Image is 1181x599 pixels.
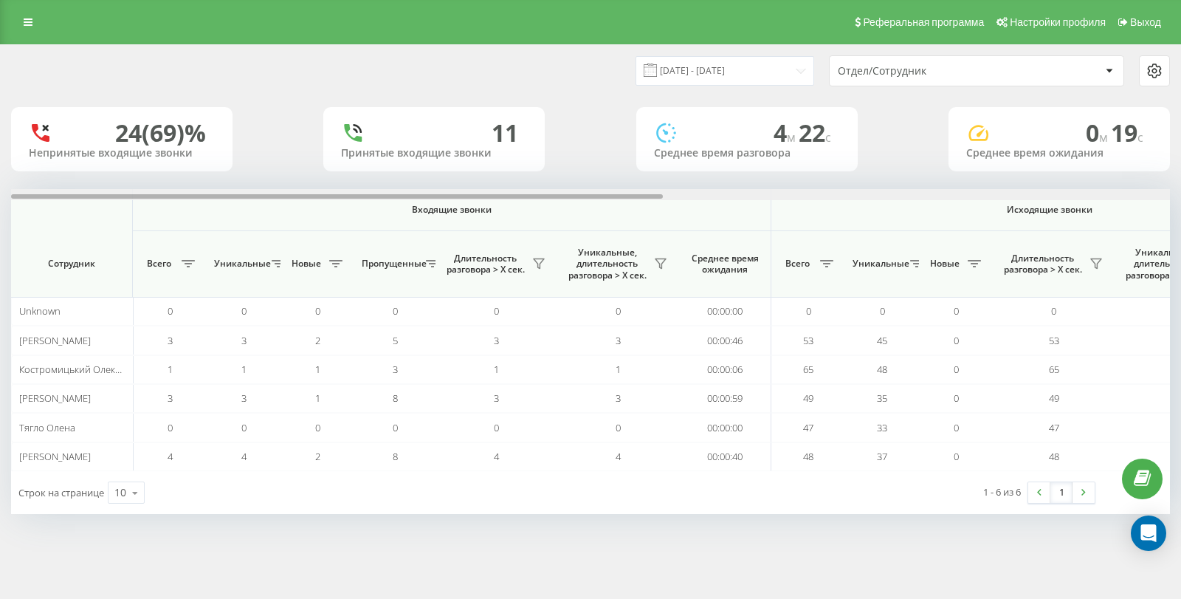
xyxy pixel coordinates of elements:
span: Уникальные [214,258,267,270]
span: 65 [1049,363,1059,376]
span: 35 [877,391,887,405]
td: 00:00:59 [679,384,771,413]
div: Open Intercom Messenger [1131,516,1166,551]
span: 0 [954,363,959,376]
span: c [1137,129,1143,146]
span: 22 [799,117,831,148]
span: Уникальные, длительность разговора > Х сек. [565,247,650,281]
td: 00:00:06 [679,355,771,384]
span: 1 [168,363,173,376]
span: 0 [954,421,959,434]
span: 4 [616,450,621,463]
span: 3 [241,334,247,347]
span: 1 [494,363,499,376]
span: 3 [168,334,173,347]
span: Сотрудник [24,258,120,270]
span: 0 [954,304,959,318]
div: Отдел/Сотрудник [838,65,1014,78]
span: 65 [803,363,813,376]
div: Среднее время разговора [654,147,840,160]
span: 48 [1049,450,1059,463]
span: 37 [877,450,887,463]
span: [PERSON_NAME] [19,334,91,347]
span: Всего [140,258,177,270]
span: 0 [1086,117,1111,148]
span: 0 [315,421,320,434]
span: 1 [241,363,247,376]
span: 48 [877,363,887,376]
span: 0 [1051,304,1056,318]
span: Настройки профиля [1010,16,1106,28]
span: 1 [315,391,320,405]
span: Длительность разговора > Х сек. [1000,253,1085,275]
span: 0 [954,450,959,463]
span: 0 [806,304,811,318]
span: 2 [315,450,320,463]
a: 1 [1050,482,1072,503]
div: 10 [114,485,126,500]
span: Входящие звонки [171,204,732,216]
span: Новые [288,258,325,270]
span: 0 [880,304,885,318]
div: 11 [492,119,518,147]
span: 3 [494,391,499,405]
span: 4 [168,450,173,463]
span: 45 [877,334,887,347]
span: [PERSON_NAME] [19,391,91,405]
span: 3 [494,334,499,347]
span: 8 [393,450,398,463]
span: 0 [494,304,499,318]
span: Новые [926,258,963,270]
span: 0 [494,421,499,434]
span: м [1099,129,1111,146]
span: м [787,129,799,146]
span: [PERSON_NAME] [19,450,91,463]
div: Среднее время ожидания [966,147,1152,160]
span: 0 [393,304,398,318]
span: 33 [877,421,887,434]
span: 47 [803,421,813,434]
span: 3 [616,334,621,347]
span: 0 [616,421,621,434]
span: 0 [168,304,173,318]
span: 0 [954,334,959,347]
span: 1 [315,363,320,376]
span: Среднее время ожидания [690,253,760,275]
span: 49 [1049,391,1059,405]
span: Строк на странице [18,486,104,499]
span: 1 [616,363,621,376]
span: 47 [1049,421,1059,434]
td: 00:00:00 [679,413,771,442]
span: Тягло Олена [19,421,75,434]
span: 53 [1049,334,1059,347]
span: Всего [779,258,816,270]
span: 8 [393,391,398,405]
span: 19 [1111,117,1143,148]
span: 4 [774,117,799,148]
div: 1 - 6 из 6 [983,485,1021,499]
span: 0 [616,304,621,318]
td: 00:00:40 [679,442,771,471]
span: 53 [803,334,813,347]
span: 2 [315,334,320,347]
span: 0 [168,421,173,434]
span: 3 [393,363,398,376]
div: 24 (69)% [115,119,206,147]
span: 5 [393,334,398,347]
div: Принятые входящие звонки [341,147,527,160]
span: Выход [1130,16,1161,28]
span: 3 [616,391,621,405]
div: Непринятые входящие звонки [29,147,215,160]
span: 0 [954,391,959,405]
span: c [825,129,831,146]
td: 00:00:46 [679,326,771,355]
span: 0 [315,304,320,318]
td: 00:00:00 [679,297,771,326]
span: 4 [494,450,499,463]
span: 0 [241,421,247,434]
span: 4 [241,450,247,463]
span: Unknown [19,304,61,318]
span: 3 [241,391,247,405]
span: 48 [803,450,813,463]
span: 0 [241,304,247,318]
